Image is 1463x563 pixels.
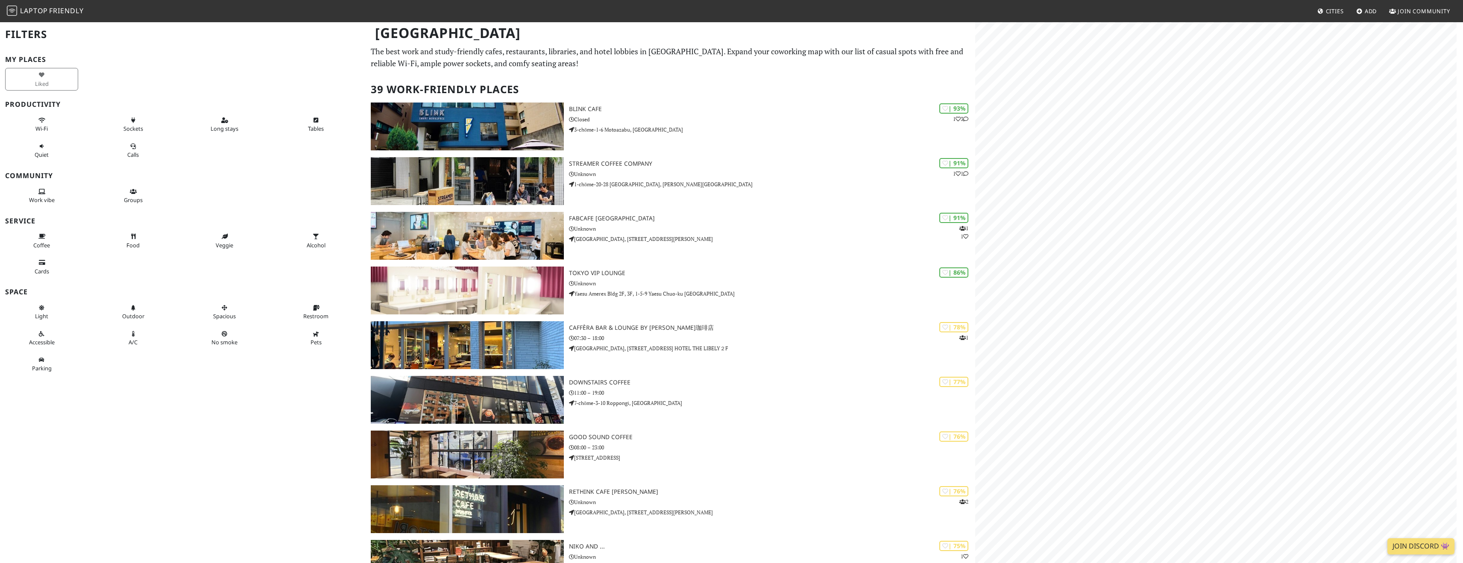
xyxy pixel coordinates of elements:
[97,229,170,252] button: Food
[1326,7,1344,15] span: Cities
[569,434,975,441] h3: GOOD SOUND COFFEE
[953,170,968,178] p: 1 1
[939,431,968,441] div: | 76%
[1353,3,1381,19] a: Add
[5,327,78,349] button: Accessible
[939,486,968,496] div: | 76%
[188,229,261,252] button: Veggie
[307,241,325,249] span: Alcohol
[371,485,564,533] img: RETHINK CAFE SHIBUYA
[311,338,322,346] span: Pet friendly
[7,4,84,19] a: LaptopFriendly LaptopFriendly
[213,312,236,320] span: Spacious
[35,267,49,275] span: Credit cards
[5,185,78,207] button: Work vibe
[569,344,975,352] p: [GEOGRAPHIC_DATA], [STREET_ADDRESS] HOTEL THE LIBELY２F
[569,160,975,167] h3: Streamer Coffee Company
[569,225,975,233] p: Unknown
[188,113,261,136] button: Long stays
[371,321,564,369] img: CAFFÈRA BAR & LOUNGE by 上島珈琲店
[371,212,564,260] img: FabCafe Tokyo
[188,327,261,349] button: No smoke
[5,353,78,375] button: Parking
[569,279,975,287] p: Unknown
[97,301,170,323] button: Outdoor
[939,103,968,113] div: | 93%
[32,364,52,372] span: Parking
[569,399,975,407] p: 7-chōme-3-10 Roppongi, [GEOGRAPHIC_DATA]
[569,498,975,506] p: Unknown
[569,379,975,386] h3: DOWNSTAIRS COFFEE
[939,158,968,168] div: | 91%
[97,185,170,207] button: Groups
[366,212,975,260] a: FabCafe Tokyo | 91% 11 FabCafe [GEOGRAPHIC_DATA] Unknown [GEOGRAPHIC_DATA], [STREET_ADDRESS][PERS...
[279,113,352,136] button: Tables
[35,151,49,158] span: Quiet
[303,312,328,320] span: Restroom
[97,139,170,162] button: Calls
[1398,7,1450,15] span: Join Community
[371,103,564,150] img: BLINK Cafe
[371,376,564,424] img: DOWNSTAIRS COFFEE
[5,56,361,64] h3: My Places
[961,552,968,560] p: 1
[569,215,975,222] h3: FabCafe [GEOGRAPHIC_DATA]
[371,157,564,205] img: Streamer Coffee Company
[959,224,968,240] p: 1 1
[211,338,237,346] span: Smoke free
[279,301,352,323] button: Restroom
[959,334,968,342] p: 1
[939,377,968,387] div: | 77%
[308,125,324,132] span: Work-friendly tables
[569,180,975,188] p: 1-chōme-20-28 [GEOGRAPHIC_DATA], [PERSON_NAME][GEOGRAPHIC_DATA]
[1386,3,1454,19] a: Join Community
[953,115,968,123] p: 1 3
[569,443,975,452] p: 08:00 – 23:00
[1314,3,1347,19] a: Cities
[939,541,968,551] div: | 75%
[211,125,238,132] span: Long stays
[366,485,975,533] a: RETHINK CAFE SHIBUYA | 76% 2 RETHINK CAFE [PERSON_NAME] Unknown [GEOGRAPHIC_DATA], [STREET_ADDRES...
[188,301,261,323] button: Spacious
[1387,538,1454,554] a: Join Discord 👾
[366,431,975,478] a: GOOD SOUND COFFEE | 76% GOOD SOUND COFFEE 08:00 – 23:00 [STREET_ADDRESS]
[366,376,975,424] a: DOWNSTAIRS COFFEE | 77% DOWNSTAIRS COFFEE 11:00 – 19:00 7-chōme-3-10 Roppongi, [GEOGRAPHIC_DATA]
[279,229,352,252] button: Alcohol
[5,113,78,136] button: Wi-Fi
[35,312,48,320] span: Natural light
[366,267,975,314] a: Tokyo VIP Lounge | 86% Tokyo VIP Lounge Unknown Yaesu Amerex Bldg 2F, 3F, 1-5-9 Yaesu Chuo-ku [GE...
[939,213,968,223] div: | 91%
[569,115,975,123] p: Closed
[29,196,55,204] span: People working
[371,76,970,103] h2: 39 Work-Friendly Places
[569,170,975,178] p: Unknown
[5,229,78,252] button: Coffee
[569,389,975,397] p: 11:00 – 19:00
[366,321,975,369] a: CAFFÈRA BAR & LOUNGE by 上島珈琲店 | 78% 1 CAFFÈRA BAR & LOUNGE by [PERSON_NAME]珈琲店 07:30 – 18:00 [GEO...
[279,327,352,349] button: Pets
[569,543,975,550] h3: Niko and ...
[5,255,78,278] button: Cards
[33,241,50,249] span: Coffee
[939,267,968,277] div: | 86%
[569,488,975,496] h3: RETHINK CAFE [PERSON_NAME]
[29,338,55,346] span: Accessible
[368,21,973,45] h1: [GEOGRAPHIC_DATA]
[5,301,78,323] button: Light
[366,103,975,150] a: BLINK Cafe | 93% 13 BLINK Cafe Closed 3-chōme-1-6 Motoazabu, [GEOGRAPHIC_DATA]
[122,312,144,320] span: Outdoor area
[569,270,975,277] h3: Tokyo VIP Lounge
[371,45,970,70] p: The best work and study-friendly cafes, restaurants, libraries, and hotel lobbies in [GEOGRAPHIC_...
[569,235,975,243] p: [GEOGRAPHIC_DATA], [STREET_ADDRESS][PERSON_NAME]
[216,241,233,249] span: Veggie
[569,324,975,331] h3: CAFFÈRA BAR & LOUNGE by [PERSON_NAME]珈琲店
[569,553,975,561] p: Unknown
[5,217,361,225] h3: Service
[569,290,975,298] p: Yaesu Amerex Bldg 2F, 3F, 1-5-9 Yaesu Chuo-ku [GEOGRAPHIC_DATA]
[5,288,361,296] h3: Space
[959,498,968,506] p: 2
[49,6,83,15] span: Friendly
[20,6,48,15] span: Laptop
[569,126,975,134] p: 3-chōme-1-6 Motoazabu, [GEOGRAPHIC_DATA]
[5,21,361,47] h2: Filters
